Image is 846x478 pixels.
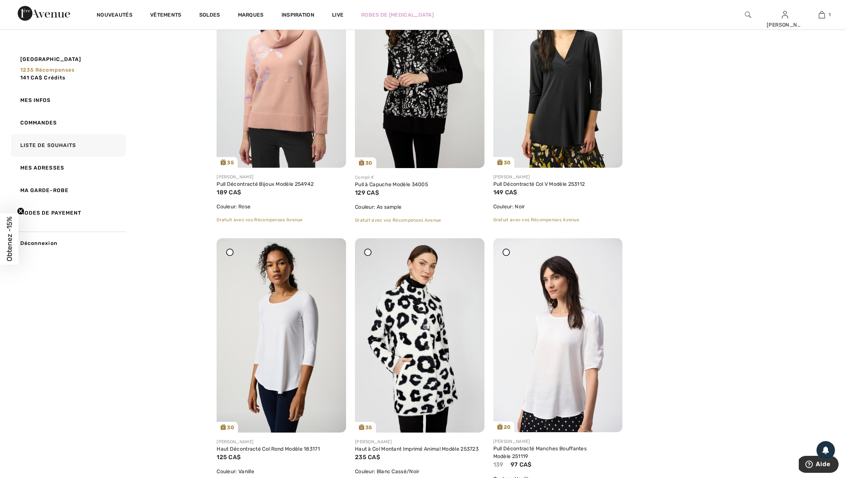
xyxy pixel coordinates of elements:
[5,217,14,262] span: Obtenez -15%
[199,12,220,20] a: Soldes
[493,461,504,468] span: 139
[493,189,517,196] span: 149 CA$
[829,11,831,18] span: 1
[332,11,343,19] a: Live
[355,438,484,445] div: [PERSON_NAME]
[150,12,182,20] a: Vêtements
[10,179,126,202] a: Ma garde-robe
[217,203,346,211] div: Couleur: Rose
[18,6,70,21] img: 1ère Avenue
[20,67,75,73] span: 1235 récompenses
[493,438,623,445] div: [PERSON_NAME]
[355,203,484,211] div: Couleur: As sample
[745,10,751,19] img: recherche
[10,157,126,179] a: Mes adresses
[217,174,346,180] div: [PERSON_NAME]
[217,238,346,433] a: 30
[767,21,803,29] div: [PERSON_NAME]
[217,189,241,196] span: 189 CA$
[493,238,623,432] a: 20
[355,238,484,433] img: frank-lyman-jackets-blazers-off-white-black_253723_3_951a_search.jpg
[20,55,82,63] span: [GEOGRAPHIC_DATA]
[355,446,479,452] a: Haut à Col Montant Imprimé Animal Modèle 253723
[97,12,132,20] a: Nouveautés
[355,238,484,433] a: 35
[493,445,587,460] a: Pull Décontracté Manches Bouffantes Modèle 251119
[238,12,264,20] a: Marques
[10,134,126,157] a: Liste de souhaits
[361,11,434,19] a: Robes de [MEDICAL_DATA]
[10,112,126,134] a: Commandes
[217,216,346,223] div: Gratuit avec vos Récompenses Avenue
[10,232,126,255] a: Déconnexion
[799,456,839,474] iframe: Ouvre un widget dans lequel vous pouvez trouver plus d’informations
[355,189,379,196] span: 129 CA$
[804,10,840,19] a: 1
[355,454,380,461] span: 235 CA$
[493,238,623,432] img: joseph-ribkoff-tops-black_251119_2_798d_search.jpg
[10,202,126,224] a: Modes de payement
[493,181,585,187] a: Pull Décontracté Col V Modèle 253112
[493,216,623,223] div: Gratuit avec vos Récompenses Avenue
[217,446,320,452] a: Haut Décontracté Col Rond Modèle 183171
[282,12,314,20] span: Inspiration
[217,468,346,475] div: Couleur: Vanille
[20,75,66,81] span: 141 CA$ Crédits
[782,10,788,19] img: Mes infos
[493,203,623,211] div: Couleur: Noir
[217,438,346,445] div: [PERSON_NAME]
[10,89,126,112] a: Mes infos
[355,181,428,188] a: Pull à Capuche Modèle 34005
[564,136,617,162] div: Partagez
[493,174,623,180] div: [PERSON_NAME]
[217,238,346,433] img: joseph-ribkoff-tops-vanilla_183171g1_e5d3_search.jpg
[511,461,532,468] span: 97 CA$
[355,468,484,475] div: Couleur: Blanc Cassé/Noir
[17,208,24,215] button: Close teaser
[217,454,241,461] span: 125 CA$
[782,11,788,18] a: Se connecter
[217,181,314,187] a: Pull Décontracté Bijoux Modèle 254942
[819,10,825,19] img: Mon panier
[355,217,484,223] div: Gratuit avec vos Récompenses Avenue
[355,174,484,181] div: Compli K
